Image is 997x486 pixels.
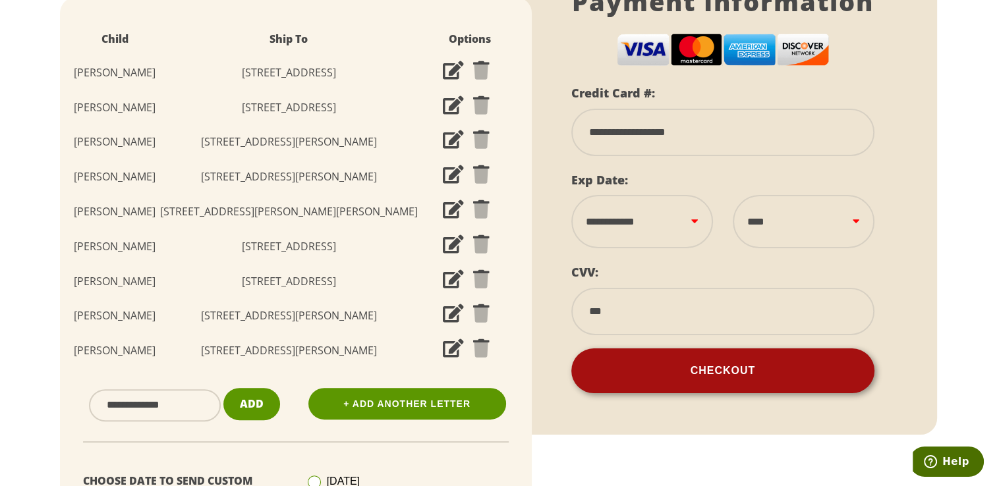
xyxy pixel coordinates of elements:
[240,396,264,411] span: Add
[157,55,421,90] td: [STREET_ADDRESS]
[157,298,421,333] td: [STREET_ADDRESS][PERSON_NAME]
[73,298,157,333] td: [PERSON_NAME]
[913,446,984,479] iframe: Opens a widget where you can find more information
[73,55,157,90] td: [PERSON_NAME]
[73,229,157,264] td: [PERSON_NAME]
[73,23,157,55] th: Child
[571,85,655,101] label: Credit Card #:
[571,348,875,393] button: Checkout
[157,90,421,125] td: [STREET_ADDRESS]
[157,159,421,194] td: [STREET_ADDRESS][PERSON_NAME]
[73,333,157,368] td: [PERSON_NAME]
[617,34,830,67] img: cc-logos.png
[73,90,157,125] td: [PERSON_NAME]
[73,124,157,159] td: [PERSON_NAME]
[308,388,506,419] a: + Add Another Letter
[157,124,421,159] td: [STREET_ADDRESS][PERSON_NAME]
[73,194,157,229] td: [PERSON_NAME]
[157,264,421,299] td: [STREET_ADDRESS]
[157,229,421,264] td: [STREET_ADDRESS]
[571,264,598,280] label: CVV:
[157,194,421,229] td: [STREET_ADDRESS][PERSON_NAME][PERSON_NAME]
[157,333,421,368] td: [STREET_ADDRESS][PERSON_NAME]
[421,23,519,55] th: Options
[223,388,280,420] button: Add
[571,172,628,188] label: Exp Date:
[73,159,157,194] td: [PERSON_NAME]
[73,264,157,299] td: [PERSON_NAME]
[157,23,421,55] th: Ship To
